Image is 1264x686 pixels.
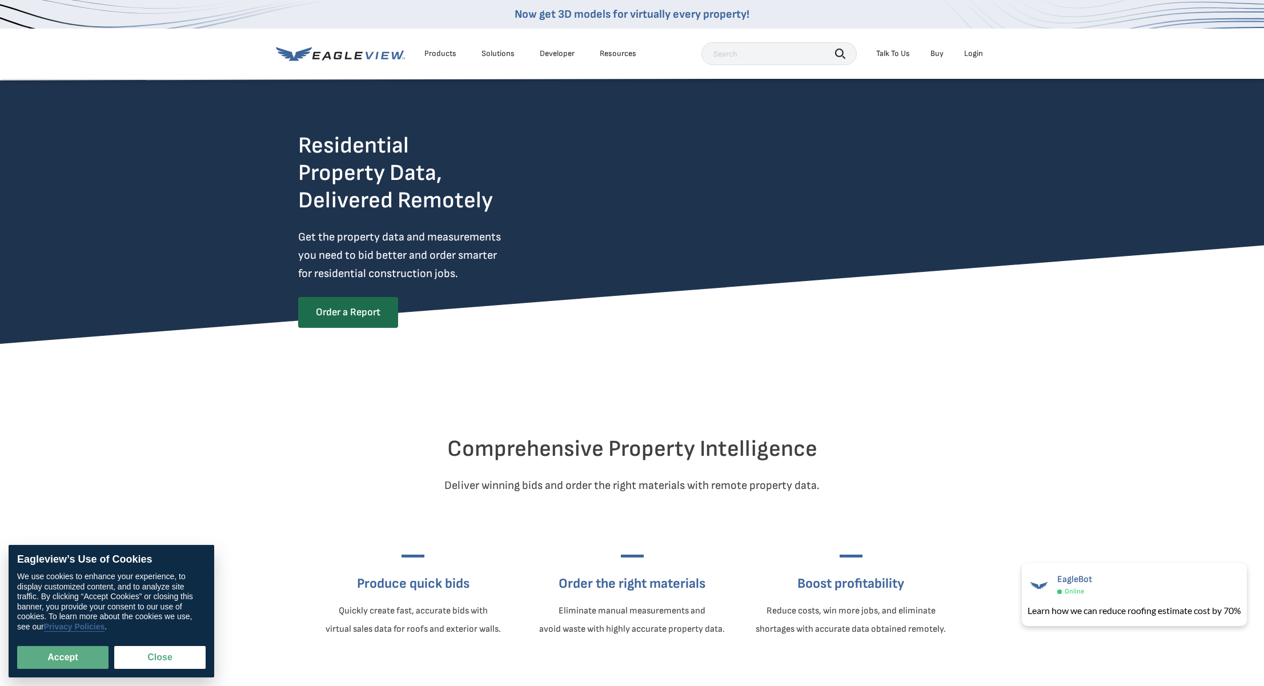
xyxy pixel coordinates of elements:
[114,646,206,669] button: Close
[44,622,105,632] a: Privacy Policies
[298,476,966,495] p: Deliver winning bids and order the right materials with remote property data.
[1065,587,1084,596] span: Online
[756,602,946,639] p: Reduce costs, win more jobs, and eliminate shortages with accurate data obtained remotely.
[964,49,983,59] div: Login
[701,42,857,65] input: Search
[600,49,636,59] div: Resources
[17,553,206,566] div: Eagleview’s Use of Cookies
[930,49,944,59] a: Buy
[539,575,725,593] h3: Order the right materials
[17,572,206,632] div: We use cookies to enhance your experience, to display customized content, and to analyze site tra...
[298,228,548,283] p: Get the property data and measurements you need to bid better and order smarter for residential c...
[326,575,501,593] h3: Produce quick bids
[17,646,109,669] button: Accept
[481,49,515,59] div: Solutions
[1028,604,1241,617] div: Learn how we can reduce roofing estimate cost by 70%
[515,7,749,21] a: Now get 3D models for virtually every property!
[1028,574,1050,597] img: EagleBot
[876,49,910,59] div: Talk To Us
[539,602,725,639] p: Eliminate manual measurements and avoid waste with highly accurate property data.
[298,297,398,328] a: Order a Report
[326,602,501,639] p: Quickly create fast, accurate bids with virtual sales data for roofs and exterior walls.
[424,49,456,59] div: Products
[298,132,493,214] h2: Residential Property Data, Delivered Remotely
[540,49,575,59] a: Developer
[298,435,966,463] h2: Comprehensive Property Intelligence
[1057,574,1092,585] span: EagleBot
[756,575,946,593] h3: Boost profitability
